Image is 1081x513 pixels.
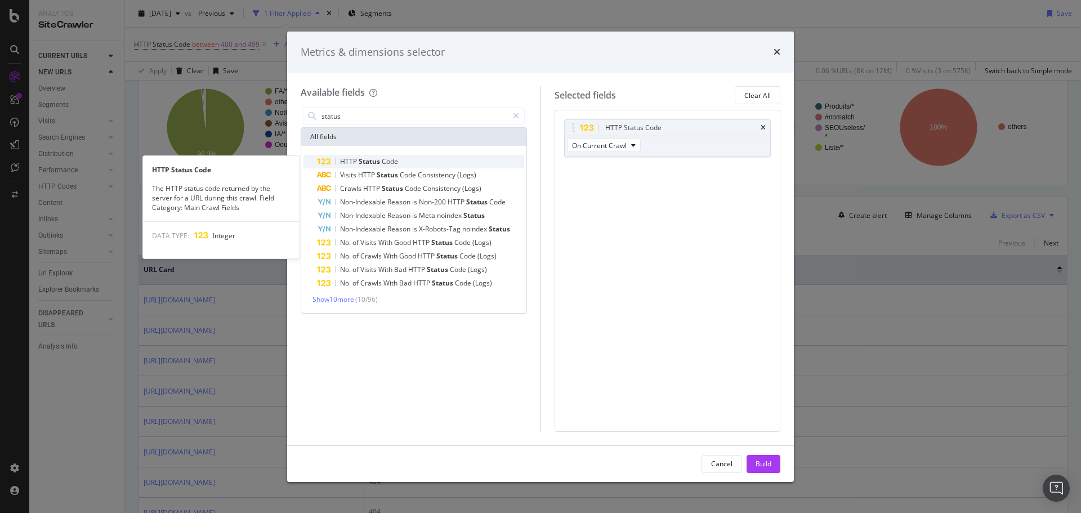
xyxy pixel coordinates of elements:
span: Good [394,238,413,247]
span: Code [454,238,472,247]
span: Status [427,265,450,274]
div: Cancel [711,459,732,469]
span: Meta [419,211,437,220]
span: Code [382,157,398,166]
span: Code [400,170,418,180]
div: modal [287,32,794,482]
span: With [378,238,394,247]
span: of [352,251,360,261]
span: is [412,224,419,234]
div: The HTTP status code returned by the server for a URL during this crawl. Field Category: Main Cra... [143,184,300,212]
span: Consistency [423,184,462,193]
div: HTTP Status Code [605,122,662,133]
div: Open Intercom Messenger [1043,475,1070,502]
span: noindex [437,211,463,220]
span: Code [455,278,473,288]
span: ( 10 / 96 ) [355,295,378,304]
span: (Logs) [473,278,492,288]
span: of [352,278,360,288]
div: Selected fields [555,89,616,102]
span: is [412,211,419,220]
button: Cancel [702,455,742,473]
div: All fields [301,128,526,146]
span: HTTP [363,184,382,193]
span: noindex [462,224,489,234]
input: Search by field name [320,108,508,124]
span: of [352,265,360,274]
span: Code [489,197,506,207]
span: HTTP [448,197,466,207]
span: Reason [387,197,412,207]
span: Show 10 more [312,295,354,304]
span: Crawls [340,184,363,193]
span: Code [405,184,423,193]
span: HTTP [408,265,427,274]
button: Clear All [735,86,780,104]
span: (Logs) [477,251,497,261]
span: Status [431,238,454,247]
span: X-Robots-Tag [419,224,462,234]
span: is [412,197,419,207]
span: HTTP [413,238,431,247]
span: Reason [387,211,412,220]
span: No. [340,251,352,261]
span: Status [382,184,405,193]
span: Crawls [360,278,383,288]
span: With [383,278,399,288]
span: Visits [340,170,358,180]
span: (Logs) [462,184,481,193]
span: Bad [394,265,408,274]
span: Visits [360,265,378,274]
span: Status [436,251,459,261]
span: Code [450,265,468,274]
div: times [774,45,780,60]
span: Consistency [418,170,457,180]
span: On Current Crawl [572,141,627,150]
span: Status [359,157,382,166]
span: (Logs) [468,265,487,274]
span: Non-Indexable [340,211,387,220]
span: HTTP [418,251,436,261]
div: Available fields [301,86,365,99]
span: No. [340,278,352,288]
span: Status [377,170,400,180]
div: HTTP Status CodetimesOn Current Crawl [564,119,771,157]
span: No. [340,238,352,247]
span: Bad [399,278,413,288]
span: (Logs) [472,238,492,247]
span: Status [432,278,455,288]
div: Metrics & dimensions selector [301,45,445,60]
div: Clear All [744,91,771,100]
span: Status [489,224,510,234]
span: Status [463,211,485,220]
span: Non-Indexable [340,224,387,234]
span: Non-Indexable [340,197,387,207]
span: Status [466,197,489,207]
span: Code [459,251,477,261]
span: Good [399,251,418,261]
div: HTTP Status Code [143,165,300,175]
span: Visits [360,238,378,247]
span: Reason [387,224,412,234]
span: Crawls [360,251,383,261]
button: On Current Crawl [567,139,641,152]
div: times [761,124,766,131]
span: (Logs) [457,170,476,180]
span: With [378,265,394,274]
span: HTTP [340,157,359,166]
span: HTTP [413,278,432,288]
span: of [352,238,360,247]
button: Build [747,455,780,473]
span: With [383,251,399,261]
span: Non-200 [419,197,448,207]
div: Build [756,459,771,469]
span: No. [340,265,352,274]
span: HTTP [358,170,377,180]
